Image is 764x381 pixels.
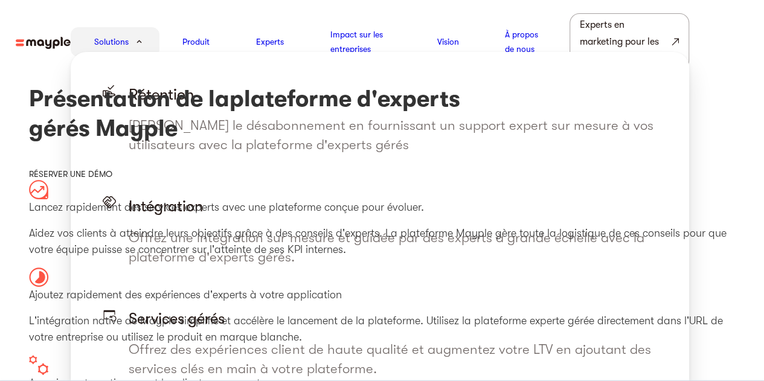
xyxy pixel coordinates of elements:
[29,289,342,301] font: Ajoutez rapidement des expériences d'experts à votre application
[136,40,142,43] img: flèche vers le bas
[29,201,424,213] font: Lancez rapidement des services experts avec une plateforme conçue pour évoluer.
[256,34,284,49] a: Experts
[86,68,673,180] a: Rétention [PERSON_NAME] le désabonnement en fournissant un support expert sur mesure à vos utilis...
[29,115,178,141] font: gérés Mayple
[570,13,689,70] a: Experts en marketing pour les PME
[330,27,391,56] a: Impact sur les entreprises
[94,37,129,46] font: Solutions
[437,34,458,49] a: Vision
[505,30,538,54] font: À propos de nous
[580,19,659,64] font: Experts en marketing pour les PME
[29,315,723,343] font: L'intégration native de Mayple simplifie et accélère le lancement de la plateforme. Utilisez la p...
[330,30,383,54] font: Impact sur les entreprises
[16,37,71,50] img: logo mayple
[505,27,546,56] a: À propos de nous
[437,37,458,46] font: Vision
[230,86,460,112] font: plateforme d'experts
[29,86,230,112] font: Présentation de la
[29,227,727,255] font: Aidez vos clients à atteindre leurs objectifs grâce à des conseils d'experts. La plateforme Maypl...
[182,37,210,46] font: Produit
[256,37,284,46] font: Experts
[29,169,112,179] font: RÉSERVER UNE DÉMO
[182,34,210,49] a: Produit
[94,34,129,49] a: Solutions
